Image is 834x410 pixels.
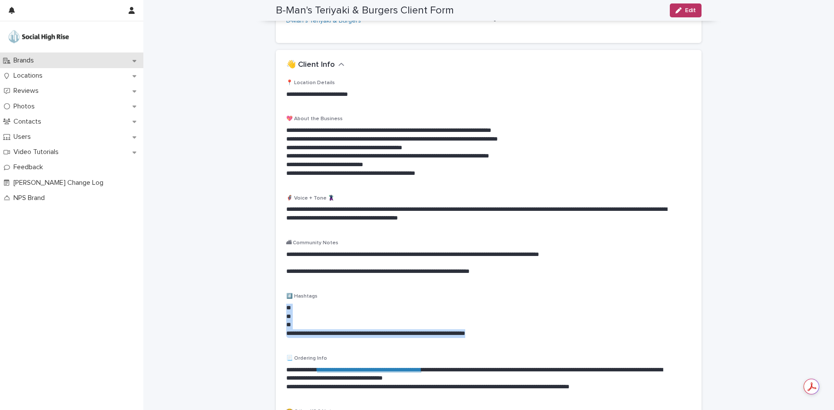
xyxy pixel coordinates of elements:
button: 👋 Client Info [286,60,344,70]
span: 💖 About the Business [286,116,343,121]
h2: B-Man's Teriyaki & Burgers Client Form [276,4,454,17]
p: [PERSON_NAME] Change Log [10,179,110,187]
button: Edit [670,3,702,17]
p: NPS Brand [10,194,52,202]
span: 📃 Ordering Info [286,356,327,361]
span: 🦸‍♀️ Voice + Tone 🦹‍♀️ [286,196,334,201]
p: Brands [10,56,41,65]
a: B-Man's Teriyaki & Burgers [286,16,361,26]
p: Users [10,133,38,141]
span: #️⃣ Hashtags [286,294,318,299]
img: o5DnuTxEQV6sW9jFYBBf [7,28,70,46]
p: Feedback [10,163,50,171]
p: Reviews [10,87,46,95]
h2: 👋 Client Info [286,60,335,70]
p: - [494,16,691,26]
span: 📍 Location Details [286,80,335,85]
p: Contacts [10,118,48,126]
p: Locations [10,72,50,80]
p: Video Tutorials [10,148,66,156]
span: 🏙 Community Notes [286,240,338,246]
p: Photos [10,102,42,111]
span: Edit [685,7,696,13]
